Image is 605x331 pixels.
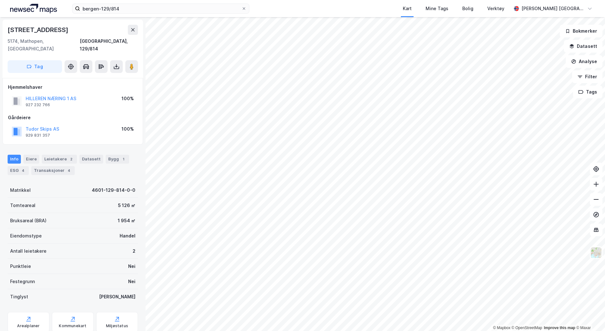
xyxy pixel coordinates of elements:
[573,301,605,331] div: Kontrollprogram for chat
[521,5,585,12] div: [PERSON_NAME] [GEOGRAPHIC_DATA]
[122,125,134,133] div: 100%
[17,323,40,328] div: Arealplaner
[66,167,72,174] div: 4
[8,166,29,175] div: ESG
[118,217,135,224] div: 1 954 ㎡
[10,278,35,285] div: Festegrunn
[8,37,80,53] div: 5174, Mathopen, [GEOGRAPHIC_DATA]
[42,155,77,164] div: Leietakere
[68,156,74,162] div: 2
[487,5,504,12] div: Verktøy
[106,155,129,164] div: Bygg
[10,263,31,270] div: Punktleie
[493,326,510,330] a: Mapbox
[8,83,138,91] div: Hjemmelshaver
[573,301,605,331] iframe: Chat Widget
[133,247,135,255] div: 2
[26,102,50,107] div: 927 232 766
[544,326,575,330] a: Improve this map
[10,217,47,224] div: Bruksareal (BRA)
[8,114,138,121] div: Gårdeiere
[8,25,70,35] div: [STREET_ADDRESS]
[572,70,602,83] button: Filter
[8,60,62,73] button: Tag
[118,202,135,209] div: 5 126 ㎡
[564,40,602,53] button: Datasett
[80,4,241,13] input: Søk på adresse, matrikkel, gårdeiere, leietakere eller personer
[122,95,134,102] div: 100%
[20,167,26,174] div: 4
[26,133,50,138] div: 929 831 357
[92,186,135,194] div: 4601-129-814-0-0
[10,232,42,240] div: Eiendomstype
[31,166,75,175] div: Transaksjoner
[566,55,602,68] button: Analyse
[128,263,135,270] div: Nei
[80,37,138,53] div: [GEOGRAPHIC_DATA], 129/814
[560,25,602,37] button: Bokmerker
[8,155,21,164] div: Info
[10,247,47,255] div: Antall leietakere
[128,278,135,285] div: Nei
[106,323,128,328] div: Miljøstatus
[590,247,602,259] img: Z
[426,5,448,12] div: Mine Tags
[512,326,542,330] a: OpenStreetMap
[10,186,31,194] div: Matrikkel
[99,293,135,301] div: [PERSON_NAME]
[120,156,127,162] div: 1
[10,202,35,209] div: Tomteareal
[23,155,39,164] div: Eiere
[10,293,28,301] div: Tinglyst
[10,4,57,13] img: logo.a4113a55bc3d86da70a041830d287a7e.svg
[573,86,602,98] button: Tags
[79,155,103,164] div: Datasett
[403,5,412,12] div: Kart
[462,5,473,12] div: Bolig
[59,323,86,328] div: Kommunekart
[120,232,135,240] div: Handel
